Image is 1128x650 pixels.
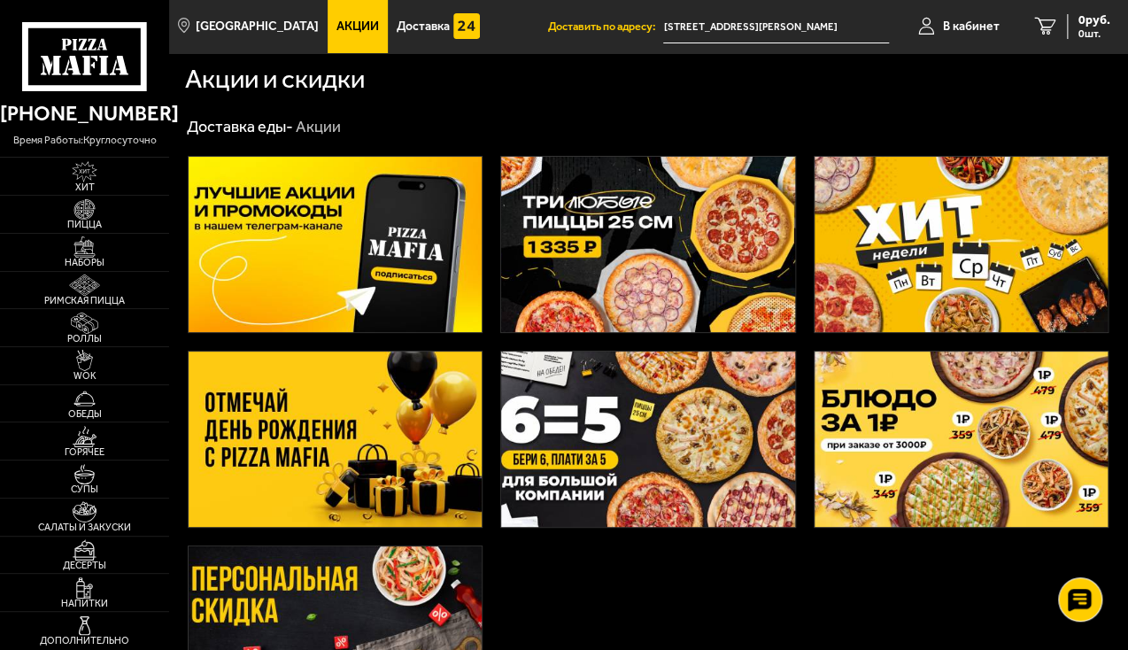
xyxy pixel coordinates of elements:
span: В кабинет [943,20,1000,33]
input: Ваш адрес доставки [663,11,889,43]
span: Акции [336,20,379,33]
span: Доставить по адресу: [547,21,663,33]
a: Доставка еды- [187,117,293,136]
span: 0 шт. [1078,28,1110,39]
h1: Акции и скидки [185,66,365,93]
img: 15daf4d41897b9f0e9f617042186c801.svg [453,13,480,40]
span: Россия, Санкт-Петербург, улица Димитрова, 24к2 [663,11,889,43]
span: Доставка [397,20,450,33]
span: [GEOGRAPHIC_DATA] [196,20,319,33]
div: Акции [296,117,341,137]
span: 0 руб. [1078,14,1110,27]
